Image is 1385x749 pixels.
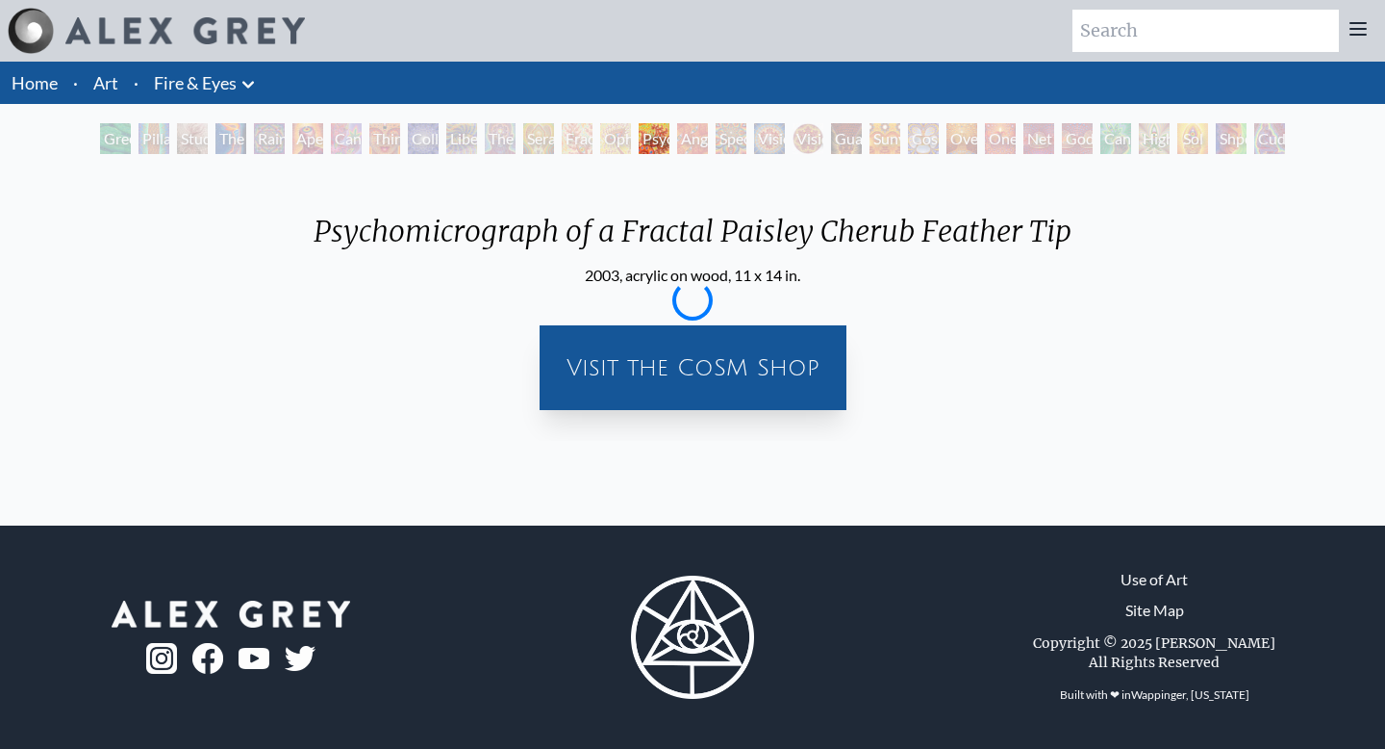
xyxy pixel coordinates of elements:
div: Pillar of Awareness [138,123,169,154]
input: Search [1072,10,1339,52]
div: Cannafist [1100,123,1131,154]
a: Art [93,69,118,96]
a: Use of Art [1121,568,1188,591]
div: Green Hand [100,123,131,154]
a: Wappinger, [US_STATE] [1131,687,1249,702]
div: Collective Vision [408,123,439,154]
img: youtube-logo.png [239,648,269,670]
img: ig-logo.png [146,643,177,674]
div: Cannabis Sutra [331,123,362,154]
div: Third Eye Tears of Joy [369,123,400,154]
img: fb-logo.png [192,643,223,674]
div: Vision Crystal [754,123,785,154]
div: Seraphic Transport Docking on the Third Eye [523,123,554,154]
div: Angel Skin [677,123,708,154]
a: Visit the CoSM Shop [551,337,835,399]
div: Sunyata [869,123,900,154]
div: Aperture [292,123,323,154]
div: Cuddle [1254,123,1285,154]
div: Vision [PERSON_NAME] [793,123,823,154]
div: One [985,123,1016,154]
div: Rainbow Eye Ripple [254,123,285,154]
div: Psychomicrograph of a Fractal Paisley Cherub Feather Tip [298,214,1087,264]
div: Ophanic Eyelash [600,123,631,154]
div: Study for the Great Turn [177,123,208,154]
li: · [65,62,86,104]
div: Psychomicrograph of a Fractal Paisley Cherub Feather Tip [639,123,669,154]
div: Liberation Through Seeing [446,123,477,154]
div: The Seer [485,123,516,154]
a: Home [12,72,58,93]
a: Site Map [1125,599,1184,622]
div: Net of Being [1023,123,1054,154]
div: Sol Invictus [1177,123,1208,154]
a: Fire & Eyes [154,69,237,96]
li: · [126,62,146,104]
div: Godself [1062,123,1093,154]
img: twitter-logo.png [285,646,315,671]
div: The Torch [215,123,246,154]
div: Oversoul [946,123,977,154]
div: Built with ❤ in [1052,680,1257,710]
div: Spectral Lotus [716,123,746,154]
div: 2003, acrylic on wood, 11 x 14 in. [298,264,1087,287]
div: All Rights Reserved [1089,653,1220,672]
div: Guardian of Infinite Vision [831,123,862,154]
div: Cosmic Elf [908,123,939,154]
div: Higher Vision [1139,123,1170,154]
div: Shpongled [1216,123,1246,154]
div: Fractal Eyes [562,123,592,154]
div: Copyright © 2025 [PERSON_NAME] [1033,633,1275,653]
